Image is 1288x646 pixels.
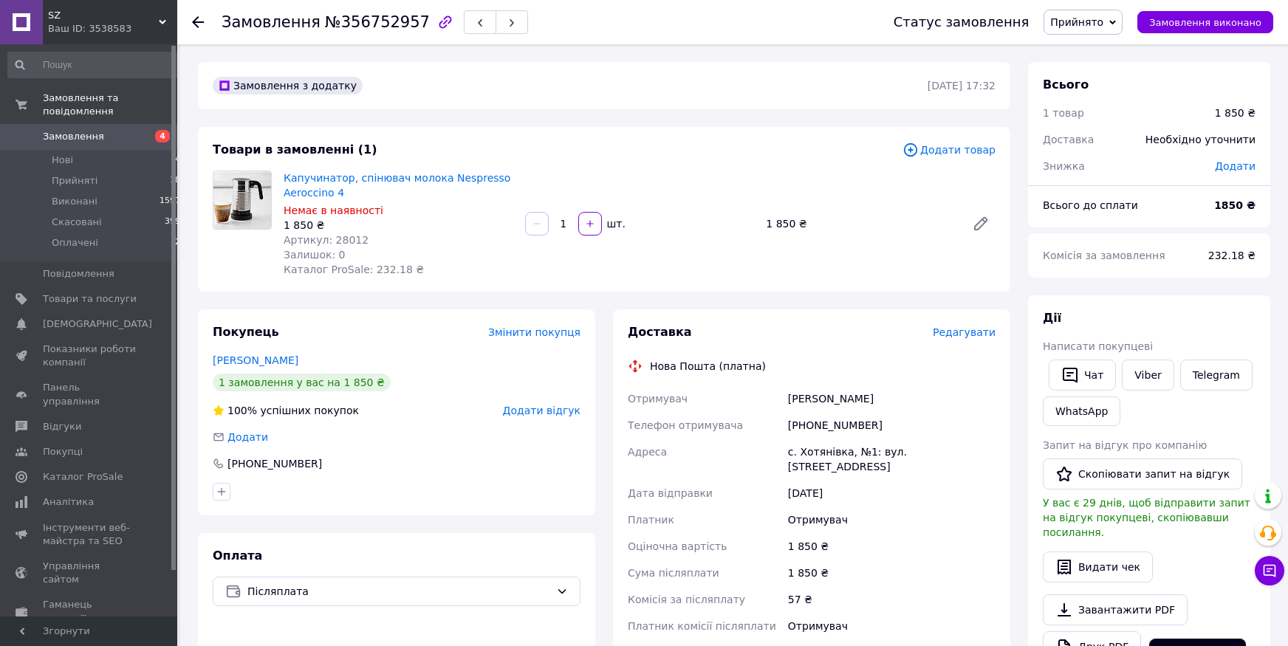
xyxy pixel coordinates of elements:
span: Додати товар [902,142,996,158]
a: [PERSON_NAME] [213,354,298,366]
span: Покупці [43,445,83,458]
button: Видати чек [1043,551,1153,583]
span: 1597 [160,195,180,208]
a: Завантажити PDF [1043,594,1188,625]
span: Додати [1215,160,1256,172]
span: Скасовані [52,216,102,229]
div: 1 850 ₴ [284,218,513,233]
span: Адреса [628,446,667,458]
span: Платник [628,514,674,526]
span: Замовлення виконано [1149,17,1261,28]
span: Виконані [52,195,97,208]
span: Повідомлення [43,267,114,281]
span: 399 [165,216,180,229]
span: Всього [1043,78,1089,92]
span: Сума післяплати [628,567,719,579]
span: Прийнято [1050,16,1103,28]
span: Панель управління [43,381,137,408]
span: Додати відгук [503,405,580,416]
button: Чат з покупцем [1255,556,1284,585]
span: Редагувати [933,326,996,338]
span: Аналітика [43,495,94,509]
span: SZ [48,9,159,22]
div: Необхідно уточнити [1137,123,1264,156]
span: Комісія за замовлення [1043,250,1165,261]
button: Замовлення виконано [1137,11,1273,33]
span: 1 товар [1043,107,1084,119]
span: Залишок: 0 [284,249,346,261]
span: Каталог ProSale: 232.18 ₴ [284,264,424,275]
div: 1 850 ₴ [1215,106,1256,120]
span: Замовлення та повідомлення [43,92,177,118]
span: Комісія за післяплату [628,594,745,605]
div: Нова Пошта (платна) [646,359,770,374]
div: Повернутися назад [192,15,204,30]
span: Післяплата [247,583,550,599]
span: №356752957 [325,13,430,31]
a: Редагувати [966,209,996,238]
a: Viber [1122,360,1174,391]
span: Оплата [213,549,262,563]
span: Прийняті [52,174,97,188]
span: Каталог ProSale [43,470,123,484]
button: Чат [1049,360,1116,391]
span: 18 [170,174,180,188]
div: шт. [603,216,627,231]
div: Ваш ID: 3538583 [48,22,177,35]
div: 1 850 ₴ [760,213,960,234]
span: Нові [52,154,73,167]
span: Оціночна вартість [628,540,727,552]
div: 1 850 ₴ [785,560,998,586]
b: 1850 ₴ [1214,199,1256,211]
div: Отримувач [785,613,998,639]
div: Статус замовлення [894,15,1030,30]
span: Телефон отримувача [628,419,743,431]
span: Товари в замовленні (1) [213,142,377,157]
div: 1 замовлення у вас на 1 850 ₴ [213,374,391,391]
span: Немає в наявності [284,205,383,216]
div: Отримувач [785,506,998,533]
span: Відгуки [43,420,81,433]
span: Товари та послуги [43,292,137,306]
span: Гаманець компанії [43,598,137,625]
span: Знижка [1043,160,1085,172]
span: У вас є 29 днів, щоб відправити запит на відгук покупцеві, скопіювавши посилання. [1043,497,1250,538]
span: Дата відправки [628,487,713,499]
span: Платник комісії післяплати [628,620,776,632]
div: 57 ₴ [785,586,998,613]
a: WhatsApp [1043,396,1120,426]
span: 100% [227,405,257,416]
span: Інструменти веб-майстра та SEO [43,521,137,548]
span: Доставка [628,325,692,339]
div: [PHONE_NUMBER] [785,412,998,439]
span: 232.18 ₴ [1208,250,1256,261]
span: Доставка [1043,134,1094,145]
span: Змінити покупця [488,326,580,338]
span: Замовлення [222,13,321,31]
a: Капучинатор, спінювач молока Nespresso Aeroccino 4 [284,172,510,199]
span: Замовлення [43,130,104,143]
span: Дії [1043,311,1061,325]
div: Замовлення з додатку [213,77,363,95]
div: [DATE] [785,480,998,506]
span: Управління сайтом [43,560,137,586]
span: Отримувач [628,393,688,405]
div: [PERSON_NAME] [785,385,998,412]
span: Покупець [213,325,279,339]
div: [PHONE_NUMBER] [226,456,323,471]
div: 1 850 ₴ [785,533,998,560]
img: Капучинатор, спінювач молока Nespresso Aeroccino 4 [213,171,271,229]
div: с. Хотянівка, №1: вул. [STREET_ADDRESS] [785,439,998,480]
button: Скопіювати запит на відгук [1043,458,1242,489]
span: Показники роботи компанії [43,343,137,369]
span: [DEMOGRAPHIC_DATA] [43,317,152,331]
a: Telegram [1180,360,1253,391]
span: Оплачені [52,236,98,250]
input: Пошук [7,52,182,78]
time: [DATE] 17:32 [928,80,996,92]
span: Всього до сплати [1043,199,1138,211]
span: Написати покупцеві [1043,340,1153,352]
span: 4 [155,130,170,142]
span: Артикул: 28012 [284,234,369,246]
span: Додати [227,431,268,443]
